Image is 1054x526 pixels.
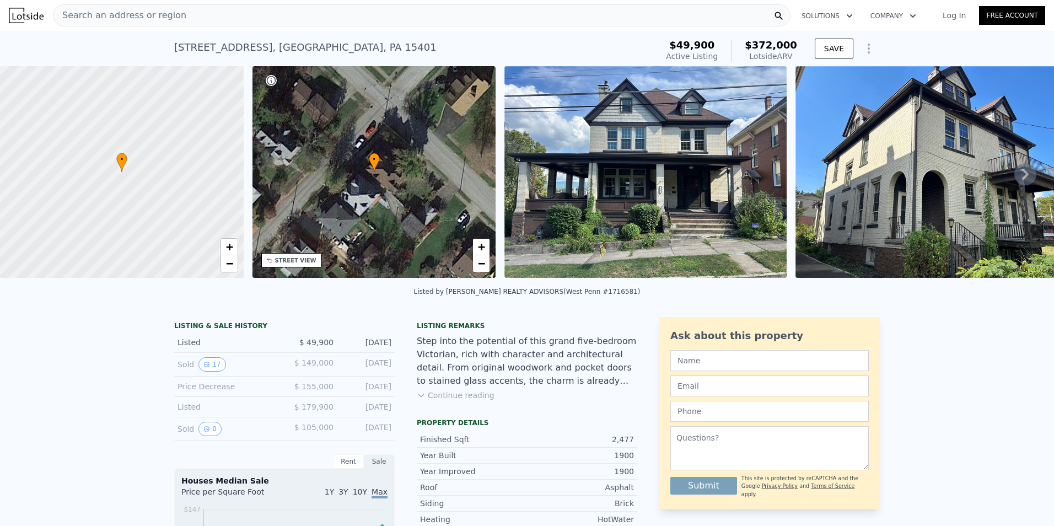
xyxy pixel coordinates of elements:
[299,338,334,347] span: $ 49,900
[178,357,276,372] div: Sold
[369,154,380,164] span: •
[420,434,527,445] div: Finished Sqft
[342,357,391,372] div: [DATE]
[116,153,127,172] div: •
[198,422,222,436] button: View historical data
[793,6,862,26] button: Solutions
[741,475,869,498] div: This site is protected by reCAPTCHA and the Google and apply.
[745,51,797,62] div: Lotside ARV
[198,357,225,372] button: View historical data
[333,454,364,469] div: Rent
[342,337,391,348] div: [DATE]
[342,381,391,392] div: [DATE]
[420,466,527,477] div: Year Improved
[178,337,276,348] div: Listed
[225,240,233,254] span: +
[527,450,634,461] div: 1900
[979,6,1045,25] a: Free Account
[420,482,527,493] div: Roof
[473,239,490,255] a: Zoom in
[420,450,527,461] div: Year Built
[527,434,634,445] div: 2,477
[417,335,637,388] div: Step into the potential of this grand five-bedroom Victorian, rich with character and architectur...
[420,498,527,509] div: Siding
[666,52,718,61] span: Active Listing
[174,40,437,55] div: [STREET_ADDRESS] , [GEOGRAPHIC_DATA] , PA 15401
[670,328,869,343] div: Ask about this property
[669,39,714,51] span: $49,900
[221,255,238,272] a: Zoom out
[174,321,395,332] div: LISTING & SALE HISTORY
[929,10,979,21] a: Log In
[762,483,798,489] a: Privacy Policy
[420,514,527,525] div: Heating
[417,390,494,401] button: Continue reading
[178,381,276,392] div: Price Decrease
[181,475,388,486] div: Houses Median Sale
[527,466,634,477] div: 1900
[670,477,737,495] button: Submit
[338,487,348,496] span: 3Y
[811,483,854,489] a: Terms of Service
[342,401,391,412] div: [DATE]
[372,487,388,498] span: Max
[294,423,334,432] span: $ 105,000
[294,402,334,411] span: $ 179,900
[527,482,634,493] div: Asphalt
[116,154,127,164] span: •
[225,256,233,270] span: −
[417,321,637,330] div: Listing remarks
[294,358,334,367] span: $ 149,000
[369,153,380,172] div: •
[745,39,797,51] span: $372,000
[504,66,787,278] img: Sale: 167468187 Parcel: 86838587
[275,256,316,265] div: STREET VIEW
[364,454,395,469] div: Sale
[862,6,925,26] button: Company
[473,255,490,272] a: Zoom out
[417,418,637,427] div: Property details
[342,422,391,436] div: [DATE]
[178,401,276,412] div: Listed
[478,240,485,254] span: +
[527,498,634,509] div: Brick
[670,375,869,396] input: Email
[353,487,367,496] span: 10Y
[178,422,276,436] div: Sold
[181,486,284,504] div: Price per Square Foot
[9,8,44,23] img: Lotside
[815,39,853,58] button: SAVE
[527,514,634,525] div: HotWater
[221,239,238,255] a: Zoom in
[670,350,869,371] input: Name
[184,506,201,513] tspan: $147
[670,401,869,422] input: Phone
[325,487,334,496] span: 1Y
[414,288,641,296] div: Listed by [PERSON_NAME] REALTY ADVISORS (West Penn #1716581)
[478,256,485,270] span: −
[53,9,186,22] span: Search an address or region
[294,382,334,391] span: $ 155,000
[858,37,880,60] button: Show Options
